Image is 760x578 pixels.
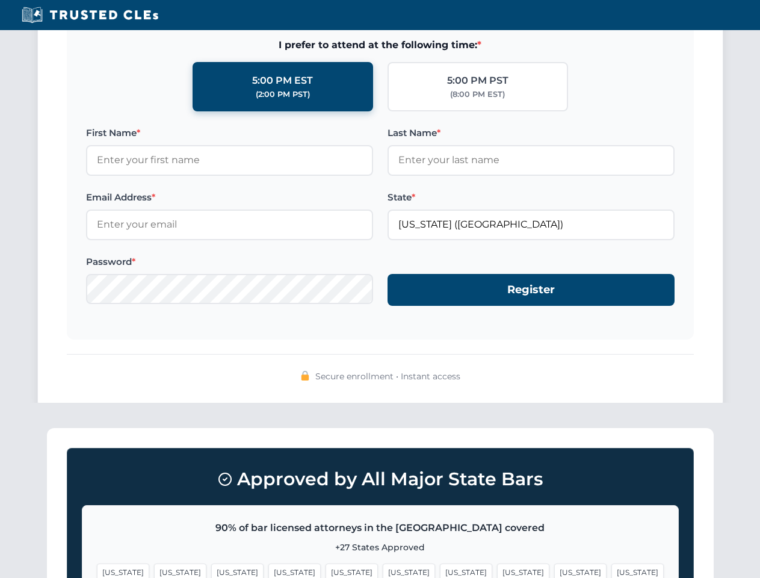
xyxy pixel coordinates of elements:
[256,89,310,101] div: (2:00 PM PST)
[97,541,664,554] p: +27 States Approved
[86,210,373,240] input: Enter your email
[388,274,675,306] button: Register
[388,145,675,175] input: Enter your last name
[86,37,675,53] span: I prefer to attend at the following time:
[86,126,373,140] label: First Name
[82,463,679,496] h3: Approved by All Major State Bars
[450,89,505,101] div: (8:00 PM EST)
[86,190,373,205] label: Email Address
[18,6,162,24] img: Trusted CLEs
[447,73,508,89] div: 5:00 PM PST
[97,520,664,536] p: 90% of bar licensed attorneys in the [GEOGRAPHIC_DATA] covered
[86,145,373,175] input: Enter your first name
[388,126,675,140] label: Last Name
[315,370,460,383] span: Secure enrollment • Instant access
[388,190,675,205] label: State
[388,210,675,240] input: Florida (FL)
[252,73,313,89] div: 5:00 PM EST
[86,255,373,269] label: Password
[300,371,310,381] img: 🔒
